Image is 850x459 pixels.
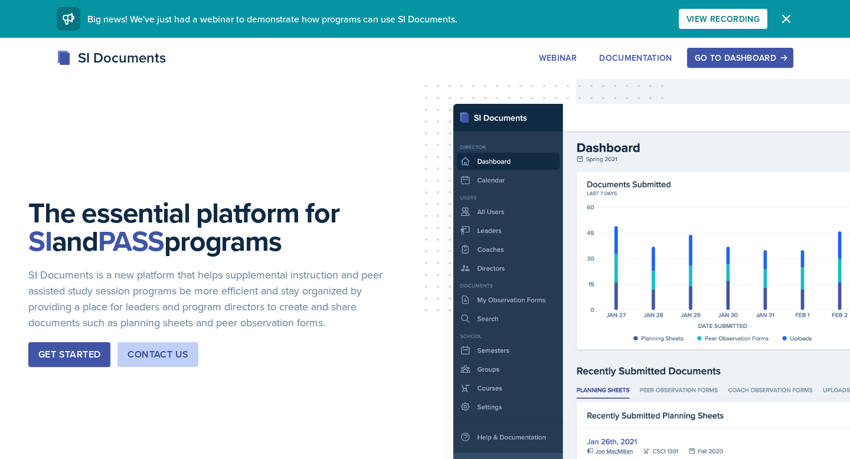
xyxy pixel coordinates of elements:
div: Get Started [38,347,100,362]
button: View Recording [679,9,767,29]
div: Webinar [539,53,577,63]
div: SI Documents [57,47,166,68]
div: Contact Us [127,347,188,362]
div: Documentation [599,53,672,63]
button: Webinar [531,48,584,68]
div: View Recording [686,14,760,24]
button: Documentation [591,48,680,68]
button: Go to Dashboard [687,48,793,68]
button: Contact Us [117,342,198,367]
button: Get Started [28,342,110,367]
div: Go to Dashboard [695,53,786,63]
span: Big news! We've just had a webinar to demonstrate how programs can use SI Documents. [87,12,457,25]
